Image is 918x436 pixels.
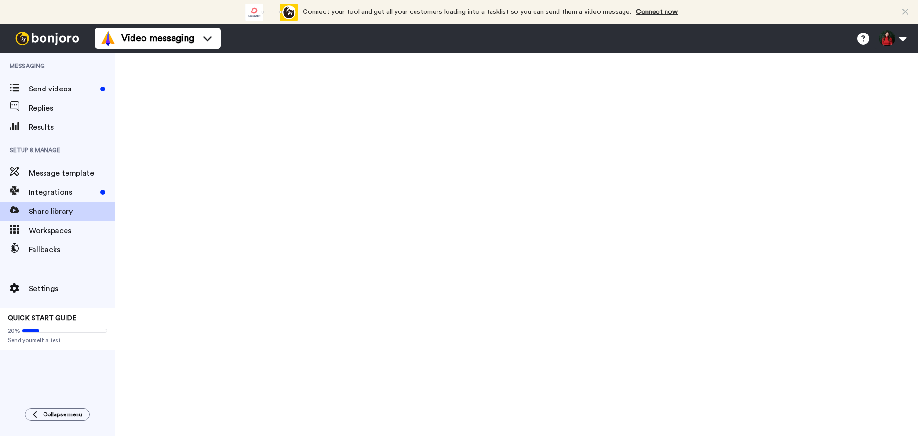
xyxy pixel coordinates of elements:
[8,327,20,335] span: 20%
[29,244,115,256] span: Fallbacks
[29,206,115,217] span: Share library
[29,168,115,179] span: Message template
[121,32,194,45] span: Video messaging
[43,411,82,418] span: Collapse menu
[303,9,631,15] span: Connect your tool and get all your customers loading into a tasklist so you can send them a video...
[100,31,116,46] img: vm-color.svg
[25,408,90,421] button: Collapse menu
[29,83,97,95] span: Send videos
[29,187,97,198] span: Integrations
[11,32,83,45] img: bj-logo-header-white.svg
[8,336,107,344] span: Send yourself a test
[29,283,115,294] span: Settings
[29,122,115,133] span: Results
[636,9,678,15] a: Connect now
[29,225,115,236] span: Workspaces
[245,4,298,21] div: animation
[8,315,76,322] span: QUICK START GUIDE
[29,102,115,114] span: Replies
